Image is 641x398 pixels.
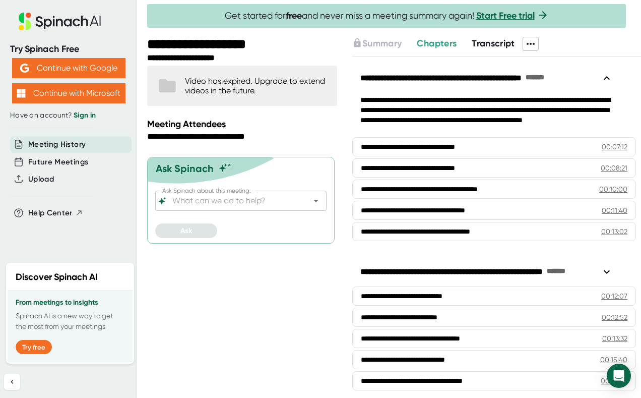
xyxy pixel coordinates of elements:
button: Continue with Google [12,58,125,78]
button: Ask [155,223,217,238]
div: Video has expired. Upgrade to extend videos in the future. [185,76,327,95]
span: Ask [180,226,192,235]
div: Try Spinach Free [10,43,127,55]
div: 00:10:00 [599,184,627,194]
a: Sign in [74,111,96,120]
span: Get started for and never miss a meeting summary again! [225,10,549,22]
div: 00:11:40 [602,205,627,215]
button: Continue with Microsoft [12,83,125,103]
div: Have an account? [10,111,127,120]
span: Help Center [28,207,73,219]
b: free [286,10,302,21]
button: Open [309,194,323,208]
span: Summary [362,38,402,49]
div: 00:12:52 [602,312,627,322]
div: Meeting Attendees [147,119,340,130]
h2: Discover Spinach AI [16,270,98,284]
div: Ask Spinach [156,162,214,175]
button: Transcript [472,37,515,50]
img: Aehbyd4JwY73AAAAAElFTkSuQmCC [20,64,29,73]
a: Start Free trial [476,10,535,21]
button: Chapters [417,37,457,50]
span: Chapters [417,38,457,49]
input: What can we do to help? [170,194,294,208]
button: Help Center [28,207,83,219]
button: Meeting History [28,139,86,150]
div: 00:18:02 [601,376,627,386]
div: Open Intercom Messenger [607,364,631,388]
button: Future Meetings [28,156,88,168]
div: 00:07:12 [602,142,627,152]
p: Spinach AI is a new way to get the most from your meetings [16,311,124,332]
div: 00:12:07 [601,291,627,301]
button: Collapse sidebar [4,374,20,390]
div: 00:15:40 [600,355,627,365]
div: 00:13:32 [602,333,627,344]
button: Upload [28,174,54,185]
button: Try free [16,340,52,354]
button: Summary [352,37,402,50]
span: Transcript [472,38,515,49]
h3: From meetings to insights [16,299,124,307]
div: 00:13:02 [601,226,627,237]
div: Upgrade to access [352,37,417,51]
div: 00:08:21 [601,163,627,173]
